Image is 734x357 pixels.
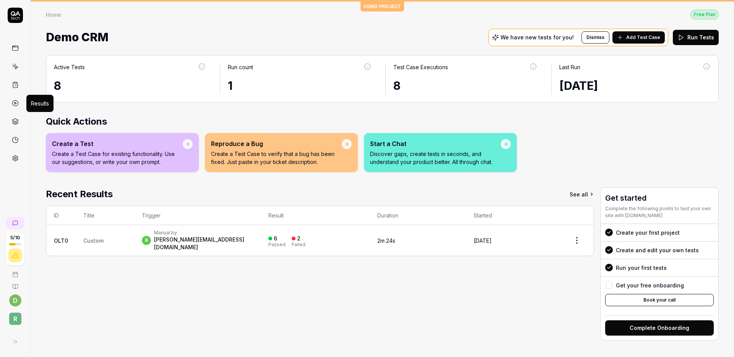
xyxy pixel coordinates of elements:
[54,237,68,244] a: OLT0
[616,264,667,272] div: Run your first tests
[46,187,113,201] h2: Recent Results
[626,34,660,41] span: Add Test Case
[9,313,21,325] span: R
[3,277,27,290] a: Documentation
[370,139,501,148] div: Start a Chat
[52,139,183,148] div: Create a Test
[9,294,21,307] button: d
[46,115,719,128] h2: Quick Actions
[83,237,104,244] span: Custom
[46,206,76,225] th: ID
[76,206,134,225] th: Title
[142,236,151,245] span: r
[268,242,286,247] div: Passed
[46,11,61,18] div: Home
[570,187,594,201] a: See all
[605,294,714,306] button: Book your call
[52,150,183,166] p: Create a Test Case for existing functionality. Use our suggestions, or write your own prompt.
[616,229,680,237] div: Create your first project
[10,235,20,240] span: 5 / 10
[581,31,609,44] button: Dismiss
[274,235,277,242] div: 6
[46,27,109,47] span: Demo CRM
[690,9,719,19] button: Free Plan
[673,30,719,45] button: Run Tests
[616,281,684,289] div: Get your free onboarding
[616,246,699,254] div: Create and edit your own tests
[559,79,598,92] time: [DATE]
[690,10,719,19] div: Free Plan
[154,230,253,236] div: Manual by
[605,320,714,336] button: Complete Onboarding
[154,236,253,251] div: [PERSON_NAME][EMAIL_ADDRESS][DOMAIN_NAME]
[31,99,49,107] div: Results
[292,242,305,247] div: Failed
[54,77,206,94] div: 8
[261,206,370,225] th: Result
[297,235,300,242] div: 2
[466,206,560,225] th: Started
[6,217,24,229] a: New conversation
[605,205,714,219] div: Complete the following points to test your own site with [DOMAIN_NAME]
[377,237,395,244] time: 2m 24s
[211,139,342,148] div: Reproduce a Bug
[228,77,372,94] div: 1
[211,150,342,166] p: Create a Test Case to verify that a bug has been fixed. Just paste in your ticket description.
[134,206,261,225] th: Trigger
[3,265,27,277] a: Book a call with us
[474,237,492,244] time: [DATE]
[3,307,27,326] button: R
[54,63,85,71] div: Active Tests
[393,63,448,71] div: Test Case Executions
[559,63,580,71] div: Last Run
[228,63,253,71] div: Run count
[393,77,538,94] div: 8
[370,150,501,166] p: Discover gaps, create tests in seconds, and understand your product better. All through chat.
[500,35,574,40] p: We have new tests for you!
[605,192,714,204] h3: Get started
[612,31,665,44] button: Add Test Case
[370,206,466,225] th: Duration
